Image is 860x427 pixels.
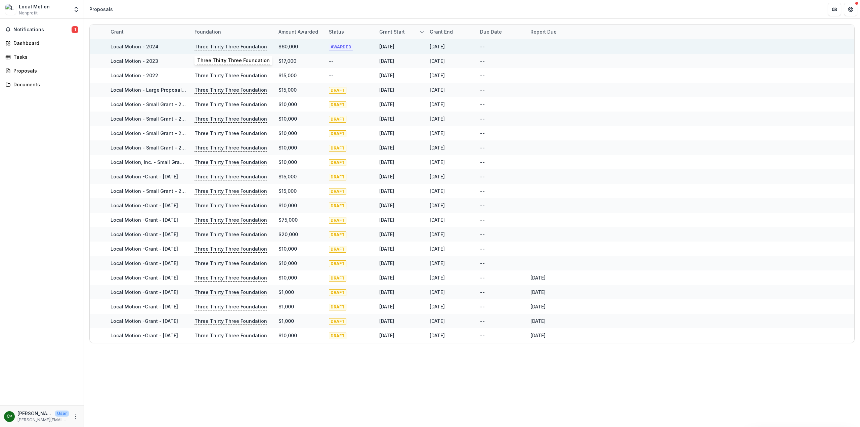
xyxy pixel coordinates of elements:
a: Local Motion - 2023 [111,58,158,64]
div: $20,000 [278,231,298,238]
a: Proposals [3,65,81,76]
a: Local Motion -Grant - [DATE] [111,203,178,208]
div: -- [329,72,334,79]
a: Local Motion - 2022 [111,73,158,78]
svg: sorted descending [420,29,425,35]
button: More [72,413,80,421]
span: DRAFT [329,217,346,224]
div: [DATE] [430,57,445,65]
p: Three Thirty Three Foundation [195,130,267,137]
p: Three Thirty Three Foundation [195,115,267,123]
button: Notifications1 [3,24,81,35]
p: Three Thirty Three Foundation [195,101,267,108]
div: $15,000 [278,72,297,79]
div: $10,000 [278,274,297,281]
p: Three Thirty Three Foundation [195,216,267,224]
span: DRAFT [329,101,346,108]
div: $10,000 [278,332,297,339]
div: [DATE] [379,173,394,180]
div: $1,000 [278,303,294,310]
div: [DATE] [430,187,445,195]
div: -- [480,173,485,180]
div: Grant [106,28,128,35]
p: Three Thirty Three Foundation [195,159,267,166]
span: DRAFT [329,246,346,253]
div: [DATE] [379,115,394,122]
div: Grant end [426,25,476,39]
div: Amount awarded [274,25,325,39]
div: $10,000 [278,245,297,252]
div: Grant start [375,25,426,39]
span: Notifications [13,27,72,33]
a: Local Motion -Grant - [DATE] [111,275,178,281]
span: DRAFT [329,289,346,296]
div: [DATE] [379,159,394,166]
div: -- [480,274,485,281]
div: Grant start [375,28,409,35]
div: [DATE] [379,245,394,252]
div: Tasks [13,53,76,60]
a: Local Motion -Grant - [DATE] [111,231,178,237]
a: Local Motion - Small Grant - 2019 [111,116,189,122]
div: Grant end [426,28,457,35]
div: [DATE] [379,86,394,93]
div: Amount awarded [274,28,322,35]
div: $1,000 [278,289,294,296]
p: Three Thirty Three Foundation [195,317,267,325]
span: DRAFT [329,174,346,180]
div: [DATE] [379,332,394,339]
div: [DATE] [430,115,445,122]
span: DRAFT [329,333,346,339]
div: $75,000 [278,216,298,223]
div: -- [480,115,485,122]
div: Due Date [476,28,506,35]
div: $15,000 [278,86,297,93]
p: Three Thirty Three Foundation [195,303,267,310]
a: Tasks [3,51,81,62]
div: [DATE] [379,303,394,310]
div: [DATE] [430,202,445,209]
a: Local Motion -Grant - [DATE] [111,289,178,295]
div: -- [480,43,485,50]
div: [DATE] [379,231,394,238]
div: -- [480,130,485,137]
div: [DATE] [379,289,394,296]
div: Foundation [190,28,225,35]
div: Due Date [476,25,526,39]
a: Local Motion -Grant - [DATE] [111,217,178,223]
a: [DATE] [530,318,546,324]
div: Local Motion [19,3,50,10]
a: Dashboard [3,38,81,49]
button: Open entity switcher [72,3,81,16]
div: -- [480,231,485,238]
p: Three Thirty Three Foundation [195,144,267,152]
div: [DATE] [430,130,445,137]
p: Three Thirty Three Foundation [195,274,267,282]
div: $10,000 [278,260,297,267]
div: [DATE] [379,130,394,137]
div: [DATE] [379,72,394,79]
div: [DATE] [430,332,445,339]
div: -- [329,57,334,65]
a: [DATE] [530,333,546,338]
p: User [55,411,69,417]
p: Three Thirty Three Foundation [195,43,267,50]
a: [DATE] [530,289,546,295]
div: [DATE] [379,43,394,50]
span: DRAFT [329,203,346,209]
div: -- [480,86,485,93]
div: Proposals [89,6,113,13]
div: Report Due [526,25,577,39]
a: Local Motion, Inc. - Small Grant - 2016 [111,159,201,165]
div: Proposals [13,67,76,74]
p: Three Thirty Three Foundation [195,72,267,79]
div: [DATE] [379,317,394,325]
div: [DATE] [430,173,445,180]
div: [DATE] [379,260,394,267]
div: [DATE] [379,202,394,209]
p: Three Thirty Three Foundation [195,332,267,339]
div: [DATE] [430,231,445,238]
div: [DATE] [430,43,445,50]
p: Three Thirty Three Foundation [195,289,267,296]
span: Nonprofit [19,10,38,16]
